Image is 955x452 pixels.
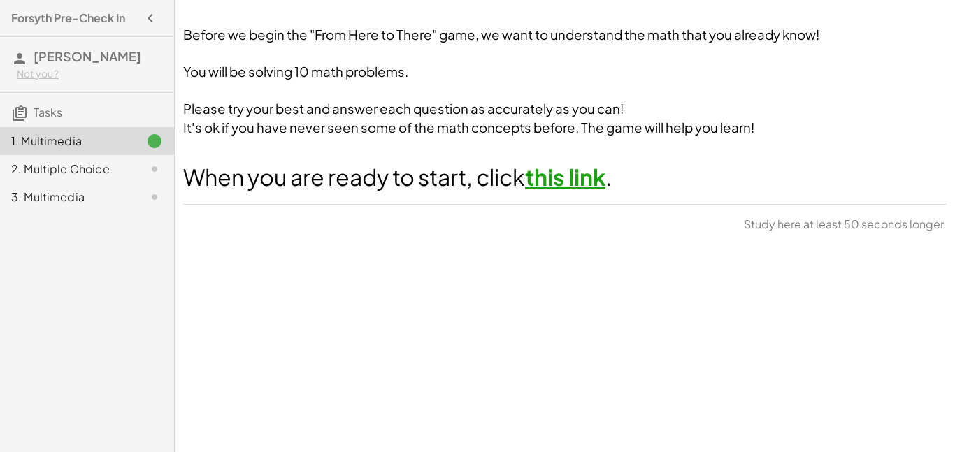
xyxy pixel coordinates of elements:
a: this link [525,163,605,191]
span: [PERSON_NAME] [34,48,141,64]
span: When you are ready to start, click [183,163,525,191]
i: Task not started. [146,189,163,205]
span: Before we begin the "From Here to There" game, we want to understand the math that you already know! [183,27,819,43]
span: It's ok if you have never seen some of the math concepts before. The game will help you learn! [183,119,754,136]
span: Please try your best and answer each question as accurately as you can! [183,101,624,117]
div: 1. Multimedia [11,133,124,150]
div: Not you? [17,67,163,81]
div: 3. Multimedia [11,189,124,205]
span: Study here at least 50 seconds longer. [744,216,947,233]
span: . [605,163,612,191]
span: Tasks [34,105,62,119]
i: Task finished. [146,133,163,150]
i: Task not started. [146,161,163,177]
div: 2. Multiple Choice [11,161,124,177]
h4: Forsyth Pre-Check In [11,10,125,27]
span: You will be solving 10 math problems. [183,64,408,80]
